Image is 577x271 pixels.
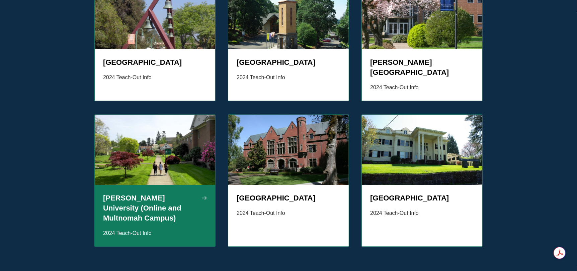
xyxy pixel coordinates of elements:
[103,73,207,83] p: 2024 Teach-Out Info
[103,229,207,239] p: 2024 Teach-Out Info
[103,193,207,224] h5: [PERSON_NAME] University (Online and Multnomah Campus)
[103,57,207,67] h5: [GEOGRAPHIC_DATA]
[370,83,474,93] p: 2024 Teach-Out Info
[94,115,216,247] a: Campus Tour [PERSON_NAME] University (Online and Multnomah Campus) 2024 Teach-Out Info
[370,57,474,78] h5: [PERSON_NAME][GEOGRAPHIC_DATA]
[370,193,474,204] h5: [GEOGRAPHIC_DATA]
[228,115,349,247] a: By born1945 from Hillsboro, Oregon, USA - Marsh Hall, Pacific University, CC BY 2.0, https://comm...
[370,209,474,219] p: 2024 Teach-Out Info
[237,73,340,83] p: 2024 Teach-Out Info
[237,57,340,67] h5: [GEOGRAPHIC_DATA]
[95,115,215,185] img: Campus Tour
[237,193,340,204] h5: [GEOGRAPHIC_DATA]
[361,115,483,247] a: By M.O. Stevens - Own work, CC BY-SA 3.0, https://commons.wikimedia.org/w/index.php?curid=1920983...
[362,115,482,185] img: Western Seminary
[228,115,349,185] img: By born1945 from Hillsboro, Oregon, USA - Marsh Hall, Pacific University, CC BY 2.0, https://comm...
[237,209,340,219] p: 2024 Teach-Out Info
